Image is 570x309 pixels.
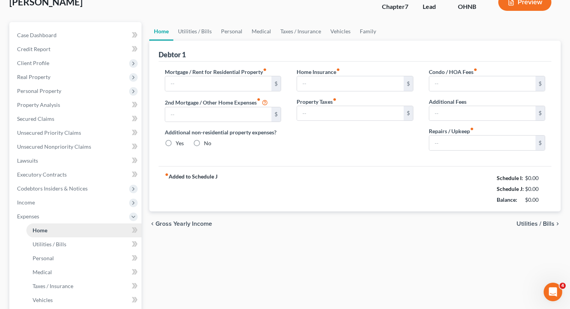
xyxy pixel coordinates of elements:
[155,221,212,227] span: Gross Yearly Income
[473,68,477,72] i: fiber_manual_record
[17,213,39,220] span: Expenses
[405,3,408,10] span: 7
[297,76,404,91] input: --
[429,136,536,150] input: --
[297,98,337,106] label: Property Taxes
[470,127,474,131] i: fiber_manual_record
[525,196,546,204] div: $0.00
[516,221,561,227] button: Utilities / Bills chevron_right
[429,76,536,91] input: --
[165,173,169,177] i: fiber_manual_record
[17,32,57,38] span: Case Dashboard
[535,76,545,91] div: $
[429,98,466,106] label: Additional Fees
[17,199,35,206] span: Income
[165,76,272,91] input: --
[173,22,216,41] a: Utilities / Bills
[33,283,73,289] span: Taxes / Insurance
[382,2,410,11] div: Chapter
[165,98,268,107] label: 2nd Mortgage / Other Home Expenses
[263,68,267,72] i: fiber_manual_record
[17,171,67,178] span: Executory Contracts
[11,98,142,112] a: Property Analysis
[33,255,54,261] span: Personal
[355,22,381,41] a: Family
[458,2,486,11] div: OHNB
[176,139,184,147] label: Yes
[271,107,281,122] div: $
[33,269,52,275] span: Medical
[26,223,142,237] a: Home
[516,221,554,227] span: Utilities / Bills
[271,76,281,91] div: $
[297,68,340,76] label: Home Insurance
[17,185,88,192] span: Codebtors Insiders & Notices
[26,251,142,265] a: Personal
[429,106,536,121] input: --
[33,297,53,303] span: Vehicles
[33,241,66,247] span: Utilities / Bills
[497,185,524,192] strong: Schedule J:
[33,227,47,233] span: Home
[554,221,561,227] i: chevron_right
[11,154,142,168] a: Lawsuits
[17,74,50,80] span: Real Property
[17,157,38,164] span: Lawsuits
[17,46,50,52] span: Credit Report
[17,88,61,94] span: Personal Property
[429,127,474,135] label: Repairs / Upkeep
[165,173,218,205] strong: Added to Schedule J
[26,237,142,251] a: Utilities / Bills
[525,185,546,193] div: $0.00
[216,22,247,41] a: Personal
[497,175,523,181] strong: Schedule I:
[149,221,155,227] i: chevron_left
[17,129,81,136] span: Unsecured Priority Claims
[326,22,355,41] a: Vehicles
[11,126,142,140] a: Unsecured Priority Claims
[276,22,326,41] a: Taxes / Insurance
[257,98,261,101] i: fiber_manual_record
[497,196,517,203] strong: Balance:
[26,279,142,293] a: Taxes / Insurance
[149,221,212,227] button: chevron_left Gross Yearly Income
[11,42,142,56] a: Credit Report
[11,28,142,42] a: Case Dashboard
[26,265,142,279] a: Medical
[26,293,142,307] a: Vehicles
[17,60,49,66] span: Client Profile
[11,140,142,154] a: Unsecured Nonpriority Claims
[17,143,91,150] span: Unsecured Nonpriority Claims
[525,174,546,182] div: $0.00
[11,112,142,126] a: Secured Claims
[11,168,142,182] a: Executory Contracts
[336,68,340,72] i: fiber_manual_record
[297,106,404,121] input: --
[535,106,545,121] div: $
[544,283,562,301] iframe: Intercom live chat
[429,68,477,76] label: Condo / HOA Fees
[404,106,413,121] div: $
[17,101,60,108] span: Property Analysis
[165,107,272,122] input: --
[404,76,413,91] div: $
[247,22,276,41] a: Medical
[204,139,211,147] label: No
[423,2,446,11] div: Lead
[165,128,282,136] label: Additional non-residential property expenses?
[159,50,186,59] div: Debtor 1
[17,115,54,122] span: Secured Claims
[165,68,267,76] label: Mortgage / Rent for Residential Property
[333,98,337,101] i: fiber_manual_record
[535,136,545,150] div: $
[149,22,173,41] a: Home
[560,283,566,289] span: 4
